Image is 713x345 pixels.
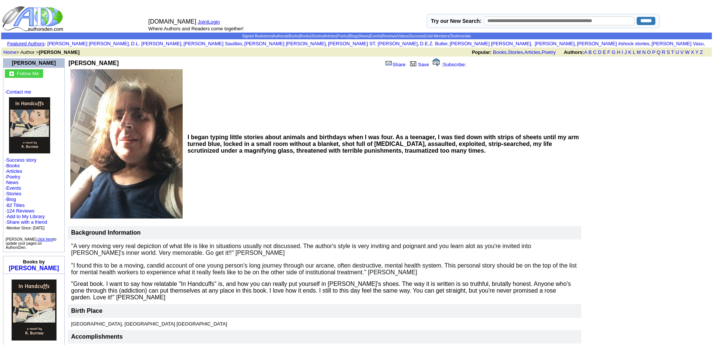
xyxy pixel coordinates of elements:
[637,49,641,55] a: M
[7,208,34,214] a: 124 Reviews
[598,49,601,55] a: D
[23,259,45,265] b: Books by
[533,42,533,46] font: i
[37,237,53,241] a: click here
[493,49,506,55] a: Books
[685,49,689,55] a: W
[442,62,443,67] font: [
[617,49,620,55] a: H
[662,49,665,55] a: R
[130,42,131,46] font: i
[6,157,37,163] a: Success story
[433,58,440,66] img: alert.gif
[508,49,523,55] a: Stories
[71,243,531,256] span: "A very moving very real depiction of what life is like in situations usually not discussed. The ...
[564,49,584,55] b: Authors:
[691,49,694,55] a: X
[533,41,575,46] a: [PERSON_NAME]
[12,280,57,341] img: 74868.jpg
[207,19,222,25] font: |
[131,41,181,46] a: D.L. [PERSON_NAME]
[6,89,31,95] a: Contact me
[624,49,627,55] a: J
[9,97,50,153] img: 74868.jpg
[671,49,674,55] a: T
[700,49,703,55] a: Z
[12,60,56,66] a: [PERSON_NAME]
[6,196,16,202] a: Blog
[242,34,272,38] a: Signed Bookstore
[386,60,392,66] img: share_page.gif
[652,49,655,55] a: P
[695,49,698,55] a: Y
[244,41,326,46] a: [PERSON_NAME] [PERSON_NAME]
[327,42,328,46] font: i
[148,26,243,31] font: Where Authors and Readers come together!
[642,49,646,55] a: N
[656,49,660,55] a: Q
[324,34,336,38] a: Articles
[633,49,636,55] a: L
[577,41,649,46] a: [PERSON_NAME] #shock stories
[3,49,16,55] a: Home
[272,34,285,38] a: Authors
[17,70,39,76] a: Follow Me
[287,34,299,38] a: eBooks
[359,34,369,38] a: News
[650,42,651,46] font: i
[300,34,311,38] a: Books
[425,34,450,38] a: Gold Members
[6,191,21,196] a: Stories
[431,18,481,24] label: Try our New Search:
[397,34,408,38] a: Videos
[17,71,39,76] font: Follow Me
[584,49,587,55] a: A
[472,49,492,55] b: Popular:
[607,49,610,55] a: F
[612,49,615,55] a: G
[443,62,465,67] a: Subscribe
[7,41,45,46] a: Featured Authors
[420,41,448,46] a: D.E.Z. Butler
[198,19,207,25] a: Join
[2,6,65,32] img: logo_ad.gif
[524,49,540,55] a: Articles
[148,18,196,25] font: [DOMAIN_NAME]
[6,168,22,174] a: Articles
[9,71,14,76] img: gc.jpg
[71,262,577,275] span: "I found this to be a moving, candid account of one young person's long journey through our arcan...
[680,49,684,55] a: V
[328,41,418,46] a: [PERSON_NAME] ST. [PERSON_NAME]
[68,60,119,66] b: [PERSON_NAME]
[472,49,710,55] font: , , ,
[588,49,592,55] a: B
[33,276,34,278] img: shim.gif
[419,42,420,46] font: i
[667,49,670,55] a: S
[6,180,19,185] a: News
[6,185,21,191] a: Events
[603,49,606,55] a: E
[676,49,679,55] a: U
[628,49,632,55] a: K
[349,34,359,38] a: Blogs
[71,308,103,314] font: Birth Place
[6,163,20,168] a: Books
[7,226,45,230] font: Member Since: [DATE]
[48,41,129,46] a: [PERSON_NAME] [PERSON_NAME]
[6,237,57,250] font: [PERSON_NAME], to update your pages on AuthorsDen.
[48,41,706,46] font: , , , , , , , , , ,
[337,34,348,38] a: Poetry
[385,62,406,67] a: Share
[242,34,471,38] span: | | | | | | | | | | | | | |
[208,19,220,25] a: Login
[70,69,183,219] img: See larger image
[705,42,706,46] font: i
